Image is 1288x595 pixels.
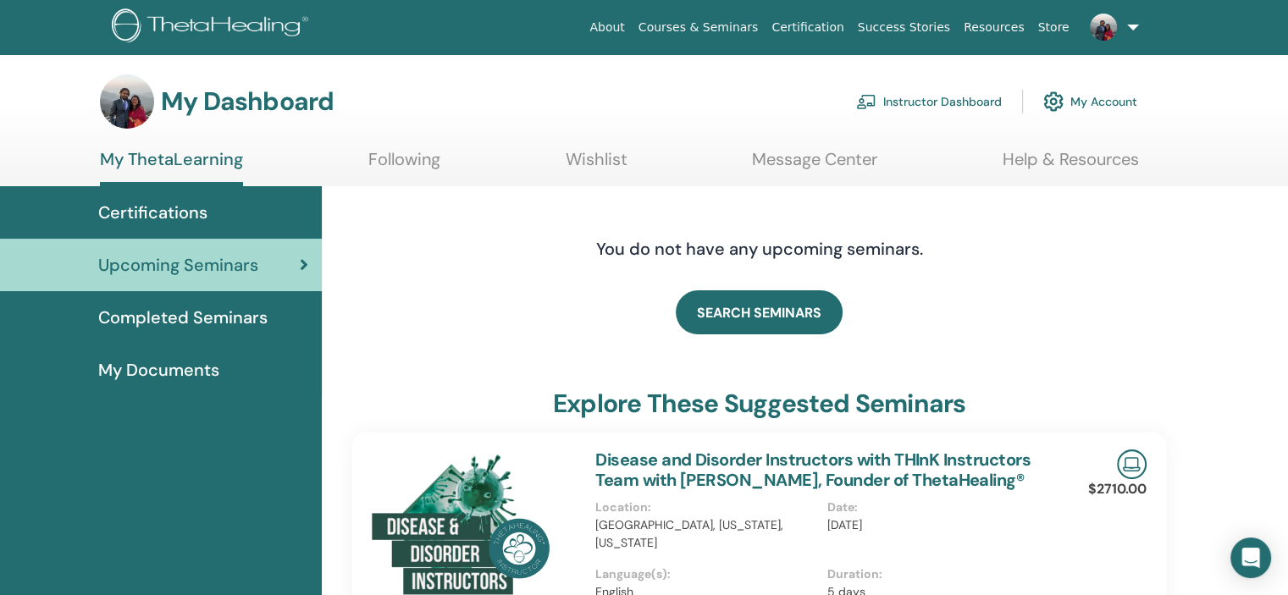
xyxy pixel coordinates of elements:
[595,499,816,516] p: Location :
[595,565,816,583] p: Language(s) :
[368,149,440,182] a: Following
[827,499,1048,516] p: Date :
[98,305,268,330] span: Completed Seminars
[765,12,850,43] a: Certification
[1043,87,1064,116] img: cog.svg
[583,12,631,43] a: About
[1043,83,1137,120] a: My Account
[161,86,334,117] h3: My Dashboard
[1031,12,1076,43] a: Store
[595,449,1031,491] a: Disease and Disorder Instructors with THInK Instructors Team with [PERSON_NAME], Founder of Theta...
[566,149,627,182] a: Wishlist
[100,74,154,129] img: default.jpg
[856,94,876,109] img: chalkboard-teacher.svg
[827,565,1048,583] p: Duration :
[1090,14,1117,41] img: default.jpg
[827,516,1048,534] p: [DATE]
[752,149,877,182] a: Message Center
[1003,149,1139,182] a: Help & Resources
[1230,537,1271,578] div: Open Intercom Messenger
[856,83,1002,120] a: Instructor Dashboard
[595,516,816,552] p: [GEOGRAPHIC_DATA], [US_STATE], [US_STATE]
[697,304,821,322] span: SEARCH SEMINARS
[100,149,243,186] a: My ThetaLearning
[98,252,258,278] span: Upcoming Seminars
[98,200,207,225] span: Certifications
[1117,449,1147,479] img: Live Online Seminar
[957,12,1031,43] a: Resources
[1088,479,1147,499] p: $2710.00
[112,8,314,47] img: logo.png
[851,12,957,43] a: Success Stories
[493,239,1026,259] h4: You do not have any upcoming seminars.
[98,357,219,383] span: My Documents
[632,12,766,43] a: Courses & Seminars
[553,388,965,419] h3: explore these suggested seminars
[676,290,843,334] a: SEARCH SEMINARS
